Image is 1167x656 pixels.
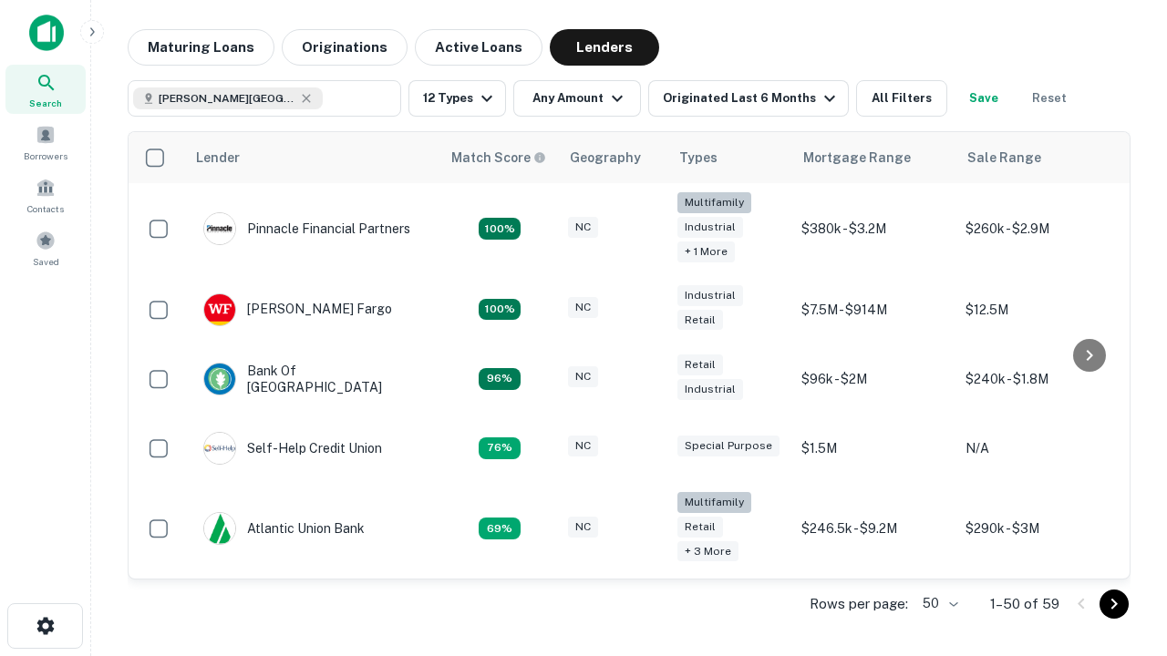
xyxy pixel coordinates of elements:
span: Search [29,96,62,110]
th: Mortgage Range [792,132,956,183]
button: Originated Last 6 Months [648,80,849,117]
td: $1.5M [792,414,956,483]
div: Bank Of [GEOGRAPHIC_DATA] [203,363,422,395]
h6: Match Score [451,148,542,168]
button: All Filters [856,80,947,117]
button: 12 Types [408,80,506,117]
div: Industrial [677,285,743,306]
div: Retail [677,354,723,375]
img: picture [204,513,235,544]
div: + 3 more [677,541,738,562]
div: Matching Properties: 11, hasApolloMatch: undefined [479,437,521,459]
img: picture [204,433,235,464]
button: Active Loans [415,29,542,66]
img: capitalize-icon.png [29,15,64,51]
button: Maturing Loans [128,29,274,66]
div: Geography [570,147,641,169]
div: Atlantic Union Bank [203,512,365,545]
iframe: Chat Widget [1076,452,1167,539]
div: 50 [915,590,961,617]
div: Matching Properties: 14, hasApolloMatch: undefined [479,368,521,390]
img: picture [204,213,235,244]
span: Saved [33,254,59,269]
div: NC [568,366,598,387]
button: Originations [282,29,408,66]
div: Sale Range [967,147,1041,169]
a: Search [5,65,86,114]
div: Mortgage Range [803,147,911,169]
div: Multifamily [677,492,751,513]
div: Matching Properties: 26, hasApolloMatch: undefined [479,218,521,240]
td: $246.5k - $9.2M [792,483,956,575]
th: Geography [559,132,668,183]
td: $7.5M - $914M [792,275,956,344]
div: Originated Last 6 Months [663,87,841,109]
div: NC [568,217,598,238]
a: Borrowers [5,118,86,167]
td: $240k - $1.8M [956,344,1121,414]
div: Lender [196,147,240,169]
a: Saved [5,223,86,272]
img: picture [204,294,235,325]
th: Lender [185,132,440,183]
div: Capitalize uses an advanced AI algorithm to match your search with the best lender. The match sco... [451,148,546,168]
button: Reset [1020,80,1079,117]
div: NC [568,297,598,318]
div: Industrial [677,217,743,238]
td: $290k - $3M [956,483,1121,575]
img: picture [204,364,235,395]
button: Any Amount [513,80,641,117]
div: Pinnacle Financial Partners [203,212,410,245]
div: Matching Properties: 10, hasApolloMatch: undefined [479,518,521,539]
div: + 1 more [677,241,735,262]
td: $260k - $2.9M [956,183,1121,275]
div: NC [568,517,598,538]
span: Contacts [27,201,64,216]
td: $380k - $3.2M [792,183,956,275]
div: Self-help Credit Union [203,432,382,465]
th: Capitalize uses an advanced AI algorithm to match your search with the best lender. The match sco... [440,132,559,183]
div: Industrial [677,379,743,400]
p: 1–50 of 59 [990,593,1059,615]
div: [PERSON_NAME] Fargo [203,293,392,326]
div: NC [568,436,598,456]
button: Lenders [550,29,659,66]
td: $12.5M [956,275,1121,344]
button: Save your search to get updates of matches that match your search criteria. [955,80,1013,117]
span: Borrowers [24,149,67,163]
p: Rows per page: [810,593,908,615]
button: Go to next page [1100,589,1129,619]
div: Multifamily [677,192,751,213]
td: N/A [956,414,1121,483]
div: Retail [677,310,723,331]
span: [PERSON_NAME][GEOGRAPHIC_DATA], [GEOGRAPHIC_DATA] [159,90,295,107]
div: Special Purpose [677,436,780,456]
div: Matching Properties: 15, hasApolloMatch: undefined [479,299,521,321]
th: Sale Range [956,132,1121,183]
a: Contacts [5,170,86,220]
div: Retail [677,517,723,538]
th: Types [668,132,792,183]
div: Types [679,147,718,169]
td: $96k - $2M [792,344,956,414]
